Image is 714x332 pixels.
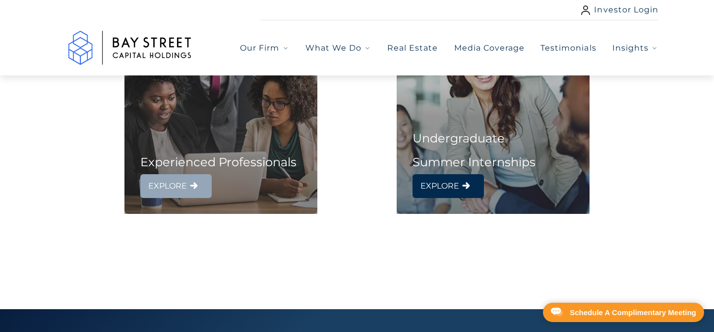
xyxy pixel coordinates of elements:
[56,20,204,75] a: Go to home page
[570,309,696,316] div: Schedule A Complimentary Meeting
[140,174,212,198] a: EXPLORE
[612,42,658,54] button: Insights
[124,150,317,174] h3: Experienced Professionals
[397,127,555,174] h3: Undergraduate Summer Internships
[240,42,279,54] span: Our Firm
[56,20,204,75] img: Logo
[581,5,590,15] img: user icon
[413,174,484,198] a: EXPLORE
[305,42,361,54] span: What We Do
[387,42,438,54] a: Real Estate
[420,178,459,194] span: EXPLORE
[305,42,371,54] button: What We Do
[454,42,525,54] a: Media Coverage
[612,42,649,54] span: Insights
[240,42,289,54] button: Our Firm
[148,178,187,194] span: EXPLORE
[581,4,658,16] a: Investor Login
[540,42,596,54] a: Testimonials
